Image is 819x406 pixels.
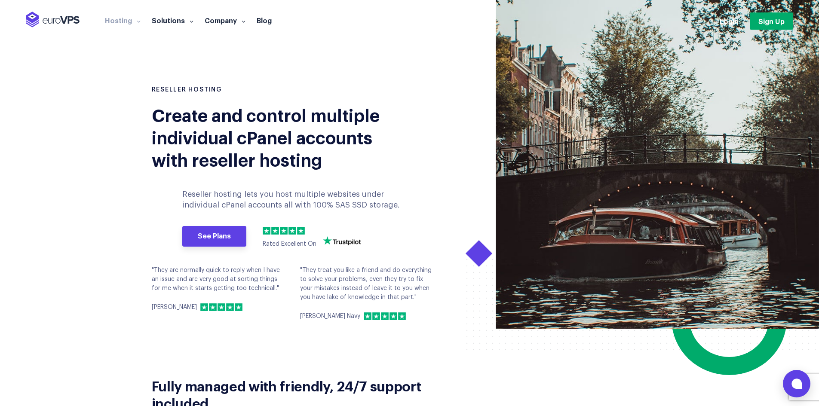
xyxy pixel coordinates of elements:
img: 4 [226,303,234,311]
a: Hosting [99,16,146,24]
img: 2 [372,312,380,320]
h1: RESELLER HOSTING [152,86,403,95]
img: 2 [209,303,217,311]
p: [PERSON_NAME] Navy [300,312,360,321]
a: Login [720,16,739,26]
a: Company [199,16,251,24]
img: 5 [297,227,305,235]
img: 5 [235,303,242,311]
img: 3 [218,303,225,311]
img: 1 [200,303,208,311]
button: Open chat window [783,370,810,397]
span: Rated Excellent On [263,241,316,247]
div: Create and control multiple individual cPanel accounts with reseller hosting [152,103,390,170]
img: 3 [280,227,288,235]
a: Sign Up [750,12,793,30]
p: [PERSON_NAME] [152,303,197,312]
img: 1 [263,227,270,235]
div: "They are normally quick to reply when I have an issue and are very good at sorting things for me... [152,266,287,312]
img: 3 [381,312,389,320]
img: 2 [271,227,279,235]
img: 5 [398,312,406,320]
a: Solutions [146,16,199,24]
a: See Plans [182,226,246,247]
p: Reseller hosting lets you host multiple websites under individual cPanel accounts all with 100% S... [182,189,403,211]
img: 4 [390,312,397,320]
img: 1 [364,312,371,320]
img: 4 [288,227,296,235]
a: Blog [251,16,277,24]
img: EuroVPS [26,12,80,27]
div: "They treat you like a friend and do everything to solve your problems, even they try to fix your... [300,266,436,321]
